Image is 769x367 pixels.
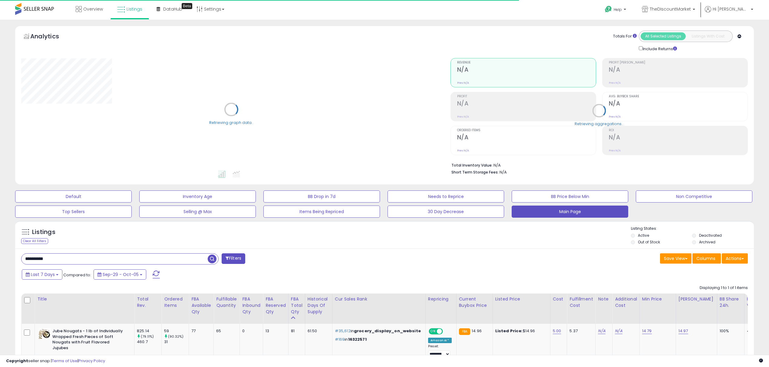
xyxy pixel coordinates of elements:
div: seller snap | | [6,358,105,364]
a: Privacy Policy [78,358,105,364]
label: Archived [699,239,715,245]
a: Hi [PERSON_NAME] [705,6,753,20]
img: 410+Y5wPjFL._SL40_.jpg [39,328,51,339]
div: Title [37,296,132,302]
label: Out of Stock [638,239,660,245]
div: 81 [291,328,300,334]
div: FBA Reserved Qty [266,296,286,315]
button: Needs to Reprice [388,190,504,203]
button: Filters [222,253,245,264]
div: Totals For [613,34,637,39]
button: Top Sellers [15,206,132,218]
h5: Listings [32,228,55,236]
span: grocery_display_on_website [354,328,421,334]
div: Min Price [642,296,673,302]
span: 16322571 [348,336,367,342]
div: 460.7 [137,339,161,345]
div: Tooltip anchor [182,3,192,9]
button: 30 Day Decrease [388,206,504,218]
div: Repricing [428,296,454,302]
div: Cost [553,296,565,302]
div: Preset: [428,344,452,358]
button: Last 7 Days [22,269,62,280]
a: Help [600,1,632,20]
a: Terms of Use [52,358,78,364]
div: Current Buybox Price [459,296,490,309]
small: FBA [459,328,470,335]
div: $14.96 [495,328,546,334]
div: Total Rev. [137,296,159,309]
div: Displaying 1 to 1 of 1 items [700,285,748,291]
div: Retrieving aggregations.. [575,121,623,126]
a: 14.97 [678,328,688,334]
div: Additional Cost [615,296,637,309]
div: Note [598,296,610,302]
button: Non Competitive [636,190,752,203]
div: Inv. value [747,296,763,309]
i: Get Help [605,5,612,13]
div: 31 [164,339,189,345]
span: Sep-29 - Oct-05 [103,271,139,278]
div: 61.50 [308,328,328,334]
a: N/A [615,328,622,334]
div: 405.00 [747,328,761,334]
button: Listings With Cost [685,32,731,40]
div: Amazon AI * [428,338,452,343]
span: #169 [335,336,345,342]
span: Columns [696,255,715,261]
div: Ordered Items [164,296,186,309]
a: N/A [598,328,605,334]
div: 13 [266,328,284,334]
div: 77 [191,328,209,334]
a: 5.00 [553,328,561,334]
button: BB Price Below Min [512,190,628,203]
p: Listing States: [631,226,754,232]
span: TheDIscountMarket [650,6,691,12]
div: Cur Sales Rank [335,296,423,302]
small: (79.11%) [141,334,154,339]
button: Actions [722,253,748,264]
div: Fulfillment Cost [569,296,593,309]
h5: Analytics [30,32,71,42]
div: Retrieving graph data.. [209,120,253,125]
span: Help [614,7,622,12]
div: 65 [216,328,235,334]
button: Save View [660,253,691,264]
div: 59 [164,328,189,334]
div: Listed Price [495,296,548,302]
span: 14.96 [472,328,482,334]
strong: Copyright [6,358,28,364]
div: Historical Days Of Supply [308,296,330,315]
span: ON [429,329,437,334]
b: Jube Nougats - 1 lb of Individually Wrapped Fresh Pieces of Soft Nougats with Fruit Flavored Jujubes [52,328,126,352]
div: Include Returns [634,45,684,52]
div: [PERSON_NAME] [678,296,715,302]
p: in [335,337,421,342]
div: 100% [720,328,740,334]
button: Sep-29 - Oct-05 [94,269,146,280]
button: Inventory Age [139,190,256,203]
div: 5.37 [569,328,591,334]
button: Default [15,190,132,203]
button: All Selected Listings [641,32,686,40]
div: Clear All Filters [21,238,48,244]
div: BB Share 24h. [720,296,742,309]
p: in [335,328,421,334]
label: Deactivated [699,233,722,238]
div: FBA Available Qty [191,296,211,315]
button: Columns [692,253,721,264]
label: Active [638,233,649,238]
button: Items Being Repriced [263,206,380,218]
span: Compared to: [63,272,91,278]
span: Listings [127,6,142,12]
div: FBA inbound Qty [242,296,260,315]
span: #35,612 [335,328,351,334]
span: DataHub [163,6,182,12]
span: Last 7 Days [31,271,55,278]
span: Overview [83,6,103,12]
div: Fulfillable Quantity [216,296,237,309]
button: BB Drop in 7d [263,190,380,203]
button: Selling @ Max [139,206,256,218]
small: (90.32%) [168,334,183,339]
span: OFF [442,329,452,334]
